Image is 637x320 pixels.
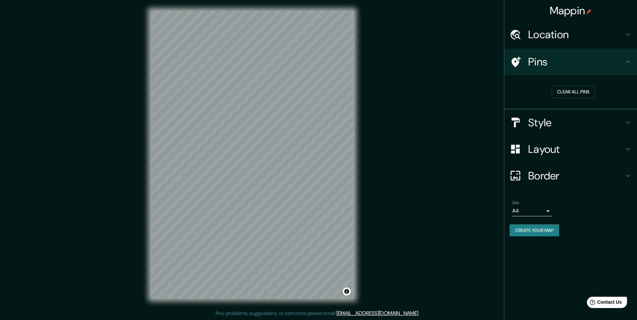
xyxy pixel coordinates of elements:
div: A4 [512,206,552,216]
div: Style [504,109,637,136]
p: Any problems, suggestions, or concerns please email . [215,309,419,317]
div: . [420,309,422,317]
div: Location [504,21,637,48]
div: Layout [504,136,637,162]
div: . [419,309,420,317]
label: Size [512,200,519,205]
button: Clear all pins [552,86,595,98]
div: Border [504,162,637,189]
h4: Border [528,169,624,182]
a: [EMAIL_ADDRESS][DOMAIN_NAME] [336,310,418,317]
iframe: Help widget launcher [578,294,630,313]
img: pin-icon.png [586,9,592,14]
h4: Mappin [550,4,592,17]
button: Toggle attribution [343,287,351,295]
div: Pins [504,49,637,75]
h4: Pins [528,55,624,68]
button: Create your map [510,224,559,237]
h4: Location [528,28,624,41]
canvas: Map [151,11,354,299]
h4: Layout [528,143,624,156]
h4: Style [528,116,624,129]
